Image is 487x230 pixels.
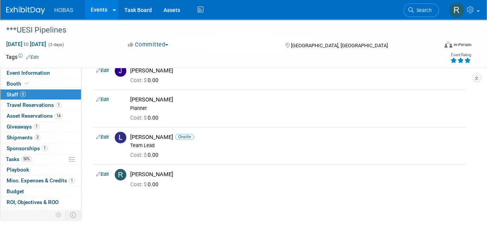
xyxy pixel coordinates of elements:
[56,102,62,108] span: 1
[130,181,162,187] span: 0.00
[96,68,109,73] a: Edit
[96,172,109,177] a: Edit
[0,122,81,132] a: Giveaways1
[6,41,46,48] span: [DATE] [DATE]
[130,115,148,121] span: Cost: $
[0,208,81,218] a: Attachments10
[7,81,30,87] span: Booth
[115,132,126,143] img: L.jpg
[7,199,59,205] span: ROI, Objectives & ROO
[450,53,471,57] div: Event Rating
[291,43,388,48] span: [GEOGRAPHIC_DATA], [GEOGRAPHIC_DATA]
[0,186,81,197] a: Budget
[130,171,463,178] div: [PERSON_NAME]
[96,97,109,102] a: Edit
[444,41,452,48] img: Format-Inperson.png
[55,113,62,119] span: 14
[25,81,29,86] i: Booth reservation complete
[6,156,32,162] span: Tasks
[0,89,81,100] a: Staff8
[7,177,75,184] span: Misc. Expenses & Credits
[69,178,75,184] span: 1
[404,40,472,52] div: Event Format
[453,42,472,48] div: In-Person
[0,154,81,165] a: Tasks50%
[0,197,81,208] a: ROI, Objectives & ROO
[96,134,109,140] a: Edit
[130,77,148,83] span: Cost: $
[6,53,39,61] td: Tags
[7,210,47,216] span: Attachments
[7,145,48,151] span: Sponsorships
[42,145,48,151] span: 1
[130,77,162,83] span: 0.00
[115,169,126,180] img: R.jpg
[414,7,432,13] span: Search
[65,210,81,220] td: Toggle Event Tabs
[54,7,73,13] span: HOBAS
[26,55,39,60] a: Edit
[40,210,47,216] span: 10
[0,165,81,175] a: Playbook
[130,67,463,74] div: [PERSON_NAME]
[7,134,40,141] span: Shipments
[6,7,45,14] img: ExhibitDay
[34,134,40,140] span: 3
[130,96,463,103] div: [PERSON_NAME]
[130,134,463,141] div: [PERSON_NAME]
[130,181,148,187] span: Cost: $
[0,111,81,121] a: Asset Reservations14
[34,124,40,129] span: 1
[115,65,126,77] img: J.jpg
[449,3,464,17] img: Rebecca Gonchar
[7,113,62,119] span: Asset Reservations
[7,188,24,194] span: Budget
[7,91,26,98] span: Staff
[48,42,64,47] span: (3 days)
[130,115,162,121] span: 0.00
[0,100,81,110] a: Travel Reservations1
[130,152,162,158] span: 0.00
[7,166,29,173] span: Playbook
[21,156,32,162] span: 50%
[0,79,81,89] a: Booth
[7,70,50,76] span: Event Information
[3,23,432,37] div: ***UESI Pipelines
[7,124,40,130] span: Giveaways
[22,41,30,47] span: to
[7,102,62,108] span: Travel Reservations
[130,105,463,112] div: Planner
[125,41,171,49] button: Committed
[52,210,65,220] td: Personalize Event Tab Strip
[20,91,26,97] span: 8
[0,143,81,154] a: Sponsorships1
[0,68,81,78] a: Event Information
[130,152,148,158] span: Cost: $
[130,142,463,149] div: Team Lead
[175,134,194,140] span: Onsite
[0,175,81,186] a: Misc. Expenses & Credits1
[403,3,439,17] a: Search
[0,132,81,143] a: Shipments3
